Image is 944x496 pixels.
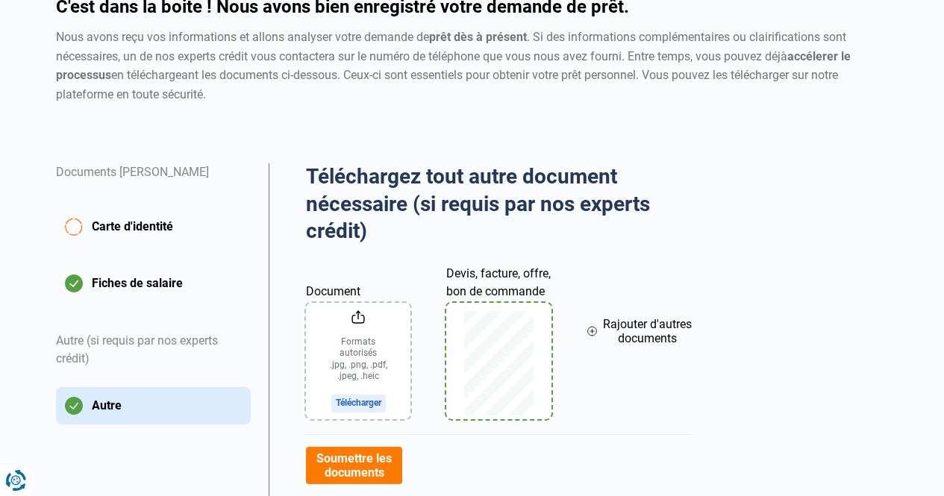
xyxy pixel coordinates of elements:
[56,201,251,253] button: Carte d'identité
[56,314,251,387] div: Autre (si requis par nos experts crédit)
[56,163,251,201] div: Documents [PERSON_NAME]
[56,28,889,104] div: Nous avons reçu vos informations et allons analyser votre demande de . Si des informations complé...
[306,263,410,301] label: Document
[306,163,693,245] h2: Téléchargez tout autre document nécessaire (si requis par nos experts crédit)
[446,263,551,301] label: Devis, facture, offre, bon de commande
[603,317,692,345] span: Rajouter d'autres documents
[429,30,527,44] strong: prêt dès à présent
[56,387,251,424] button: Autre
[92,218,173,236] span: Carte d'identité
[306,447,402,484] button: Soumettre les documents
[56,265,251,302] button: Fiches de salaire
[587,263,692,400] button: Rajouter d'autres documents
